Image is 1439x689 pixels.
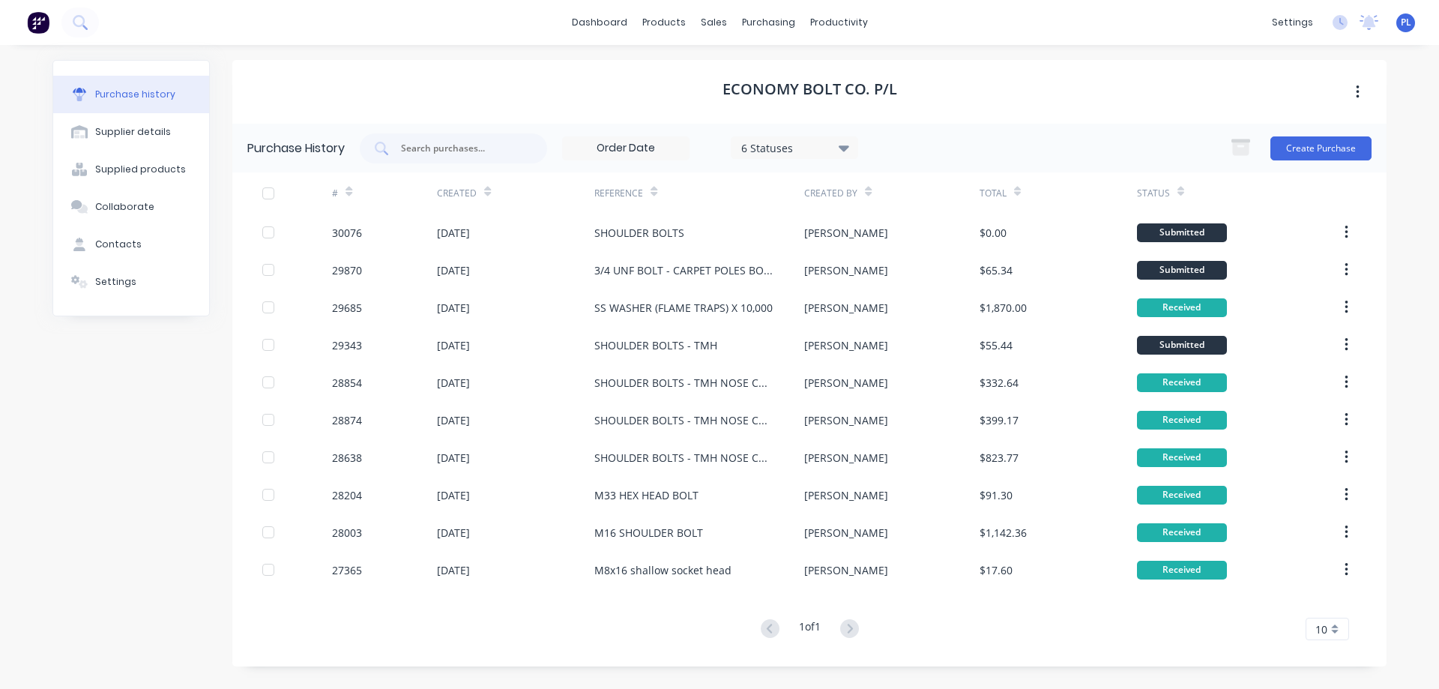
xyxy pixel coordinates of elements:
[980,337,1013,353] div: $55.44
[980,525,1027,541] div: $1,142.36
[635,11,693,34] div: products
[1137,187,1170,200] div: Status
[594,300,773,316] div: SS WASHER (FLAME TRAPS) X 10,000
[247,139,345,157] div: Purchase History
[594,450,774,466] div: SHOULDER BOLTS - TMH NOSE CONE COMPONENTS
[1137,486,1227,505] div: Received
[332,262,362,278] div: 29870
[1137,261,1227,280] div: Submitted
[437,487,470,503] div: [DATE]
[437,187,477,200] div: Created
[1137,411,1227,430] div: Received
[734,11,803,34] div: purchasing
[332,487,362,503] div: 28204
[95,163,186,176] div: Supplied products
[980,562,1013,578] div: $17.60
[1270,136,1372,160] button: Create Purchase
[1315,622,1327,637] span: 10
[437,375,470,391] div: [DATE]
[564,11,635,34] a: dashboard
[804,487,888,503] div: [PERSON_NAME]
[53,188,209,226] button: Collaborate
[799,619,821,640] div: 1 of 1
[1137,523,1227,542] div: Received
[1264,11,1321,34] div: settings
[594,375,774,391] div: SHOULDER BOLTS - TMH NOSE CONE COMPONENTS
[594,525,703,541] div: M16 SHOULDER BOLT
[437,412,470,428] div: [DATE]
[332,225,362,241] div: 30076
[741,139,848,155] div: 6 Statuses
[437,450,470,466] div: [DATE]
[980,300,1027,316] div: $1,870.00
[95,125,171,139] div: Supplier details
[437,525,470,541] div: [DATE]
[804,337,888,353] div: [PERSON_NAME]
[980,187,1007,200] div: Total
[804,225,888,241] div: [PERSON_NAME]
[437,300,470,316] div: [DATE]
[804,300,888,316] div: [PERSON_NAME]
[1137,223,1227,242] div: Submitted
[332,450,362,466] div: 28638
[804,525,888,541] div: [PERSON_NAME]
[53,113,209,151] button: Supplier details
[1137,336,1227,355] div: Submitted
[95,238,142,251] div: Contacts
[332,412,362,428] div: 28874
[980,487,1013,503] div: $91.30
[53,151,209,188] button: Supplied products
[1137,298,1227,317] div: Received
[804,562,888,578] div: [PERSON_NAME]
[332,375,362,391] div: 28854
[804,412,888,428] div: [PERSON_NAME]
[399,141,524,156] input: Search purchases...
[804,375,888,391] div: [PERSON_NAME]
[437,225,470,241] div: [DATE]
[980,450,1019,466] div: $823.77
[594,262,774,278] div: 3/4 UNF BOLT - CARPET POLES BOTTOM HOOKS
[980,262,1013,278] div: $65.34
[332,562,362,578] div: 27365
[804,262,888,278] div: [PERSON_NAME]
[53,76,209,113] button: Purchase history
[1137,561,1227,580] div: Received
[53,226,209,263] button: Contacts
[95,88,175,101] div: Purchase history
[53,263,209,301] button: Settings
[693,11,734,34] div: sales
[594,412,774,428] div: SHOULDER BOLTS - TMH NOSE CONE COMPONENTS
[594,187,643,200] div: Reference
[804,450,888,466] div: [PERSON_NAME]
[332,187,338,200] div: #
[804,187,857,200] div: Created By
[563,137,689,160] input: Order Date
[1137,448,1227,467] div: Received
[437,262,470,278] div: [DATE]
[332,525,362,541] div: 28003
[594,487,699,503] div: M33 HEX HEAD BOLT
[594,225,684,241] div: SHOULDER BOLTS
[332,300,362,316] div: 29685
[1137,373,1227,392] div: Received
[437,562,470,578] div: [DATE]
[332,337,362,353] div: 29343
[803,11,875,34] div: productivity
[95,275,136,289] div: Settings
[980,412,1019,428] div: $399.17
[95,200,154,214] div: Collaborate
[594,337,717,353] div: SHOULDER BOLTS - TMH
[980,225,1007,241] div: $0.00
[437,337,470,353] div: [DATE]
[1401,16,1411,29] span: PL
[27,11,49,34] img: Factory
[980,375,1019,391] div: $332.64
[722,80,897,98] h1: ECONOMY BOLT CO. P/L
[594,562,731,578] div: M8x16 shallow socket head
